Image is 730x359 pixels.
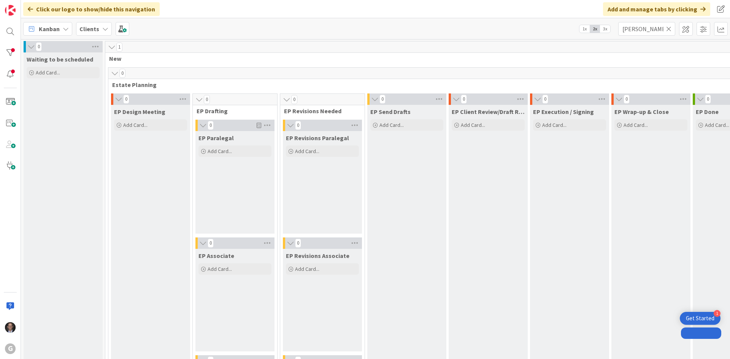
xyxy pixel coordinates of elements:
span: Add Card... [542,122,567,128]
span: EP Revisions Paralegal [286,134,349,142]
span: EP Send Drafts [370,108,411,115]
span: 0 [36,42,42,51]
span: EP Done [696,108,719,115]
span: 0 [123,95,129,104]
input: Quick Filter... [618,22,675,36]
span: 0 [295,121,301,130]
span: 0 [461,95,467,104]
span: Add Card... [624,122,648,128]
span: Add Card... [379,122,404,128]
span: EP Revisions Associate [286,252,349,259]
span: 3x [600,25,610,33]
div: Click our logo to show/hide this navigation [23,2,160,16]
span: Kanban [39,24,60,33]
span: EP Client Review/Draft Review Meeting [452,108,525,115]
span: Add Card... [705,122,729,128]
div: Add and manage tabs by clicking [603,2,710,16]
span: EP Drafting [197,107,268,115]
span: 2x [590,25,600,33]
div: G [5,343,16,354]
span: 0 [542,95,548,104]
span: EP Execution / Signing [533,108,594,115]
span: Add Card... [461,122,485,128]
span: 1x [579,25,590,33]
span: Add Card... [36,69,60,76]
span: 0 [295,239,301,248]
span: Add Card... [295,266,319,272]
img: JT [5,322,16,333]
span: EP Revisions Needed [284,107,355,115]
span: EP Design Meeting [114,108,165,115]
span: 0 [119,69,125,78]
span: 0 [208,121,214,130]
div: 1 [714,310,720,317]
span: 0 [379,95,386,104]
img: Visit kanbanzone.com [5,5,16,16]
span: Add Card... [123,122,148,128]
span: EP Wrap-up & Close [614,108,669,115]
span: 0 [624,95,630,104]
span: 0 [208,239,214,248]
span: Waiting to be scheduled [27,55,93,63]
span: Add Card... [208,266,232,272]
span: 0 [291,95,297,104]
span: 0 [705,95,711,104]
div: Get Started [686,315,714,322]
span: Add Card... [295,148,319,155]
span: Add Card... [208,148,232,155]
span: EP Associate [198,252,234,259]
b: Clients [79,25,99,33]
div: Open Get Started checklist, remaining modules: 1 [680,312,720,325]
span: EP Paralegal [198,134,234,142]
span: 1 [116,43,122,52]
span: 0 [204,95,210,104]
